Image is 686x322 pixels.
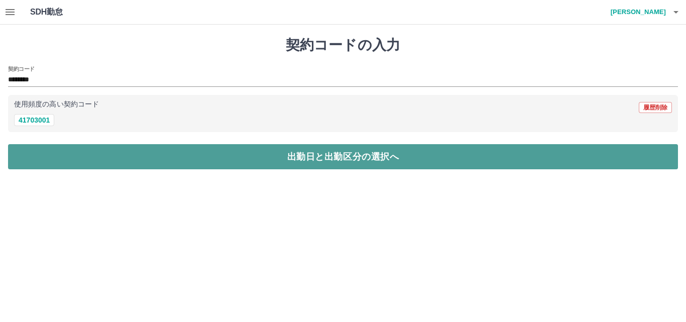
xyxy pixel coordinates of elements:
button: 41703001 [14,114,54,126]
h1: 契約コードの入力 [8,37,678,54]
button: 履歴削除 [639,102,672,113]
h2: 契約コード [8,65,35,73]
button: 出勤日と出勤区分の選択へ [8,144,678,169]
p: 使用頻度の高い契約コード [14,101,99,108]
